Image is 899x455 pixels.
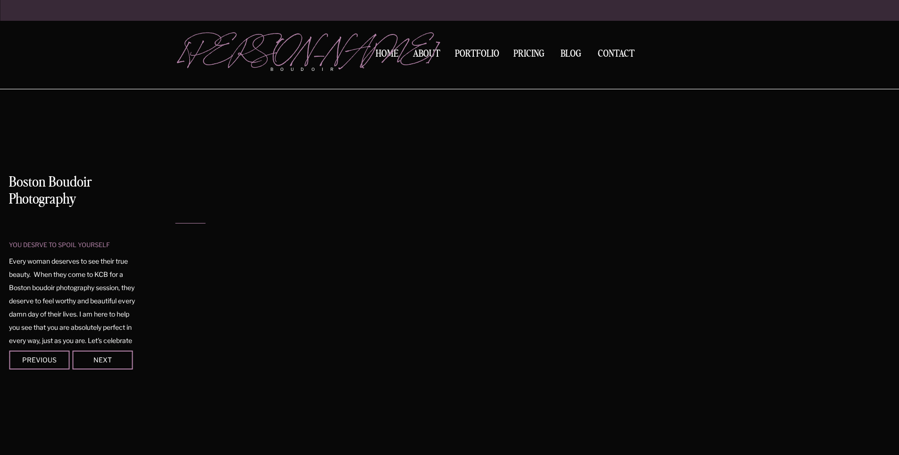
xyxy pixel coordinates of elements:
[9,255,136,336] p: Every woman deserves to see their true beauty. When they come to KCB for a Boston boudoir photogr...
[74,357,131,362] div: Next
[11,357,67,362] div: Previous
[594,49,639,59] a: Contact
[556,49,586,58] a: BLOG
[9,240,125,249] p: you desrve to spoil yourself
[270,66,349,73] p: boudoir
[511,49,547,62] a: Pricing
[179,34,349,62] a: [PERSON_NAME]
[452,49,503,62] a: Portfolio
[9,174,135,211] h1: Boston Boudoir Photography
